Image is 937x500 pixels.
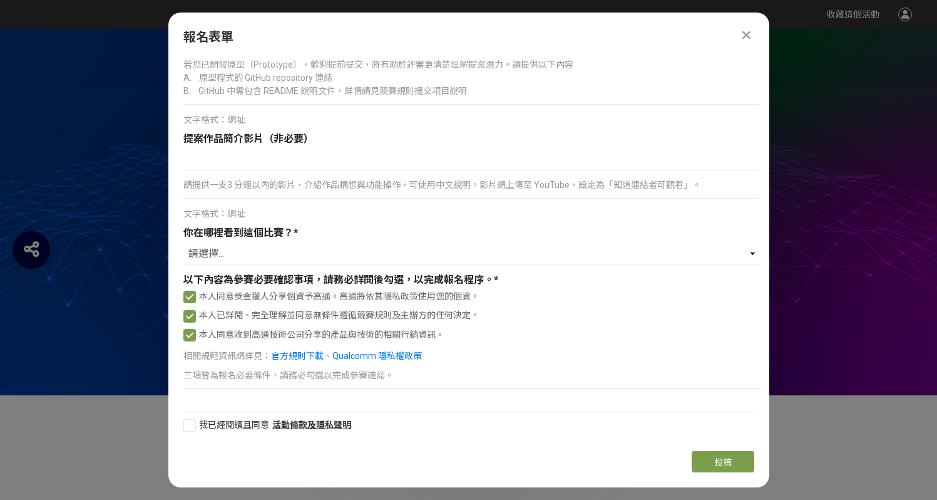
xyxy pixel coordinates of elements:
span: 報名表單 [183,29,233,44]
span: 文字格式：網址 [183,209,245,219]
div: 2025高通台灣AI黑客松 [156,414,782,452]
span: 以下內容為參賽必要確認事項，請務必詳閱後勾選，以完成報名程序。 [183,274,494,286]
span: 投稿 [714,457,732,467]
span: 你在哪裡看到這個比賽？ [183,227,294,239]
p: 若您已開發原型（Prototype），歡迎提前提交，將有助於評審更清楚理解提案潛力。請提供以下內容 A. 原型程式的 GitHub repository 連結 B. GitHub 中需包含 RE... [183,58,759,98]
a: Qualcomm 隱私權政策 [332,351,422,361]
span: 本人已詳閱、完全理解並同意無條件遵循競賽規則及主辦方的任何決定。 [199,310,479,320]
p: 三項皆為報名必要條件，請務必勾選以完成參賽確認。 [183,369,759,382]
p: 相關規範資訊請詳見： 、 [183,350,759,363]
span: 收藏這個活動 [827,9,879,19]
span: 本人同意收到高通技術公司分享的產品與技術的相關行銷資訊。 [199,330,444,340]
a: 官方規則下載 [271,351,324,361]
span: 文字格式：網址 [183,115,245,125]
span: 本人同意獎金獵人分享個資予高通。高通將依其隱私政策使用您的個資。 [199,291,479,301]
a: 活動條款及隱私聲明 [272,420,351,430]
p: 請提供一支3 分鐘以內的影片，介紹作品構想與功能操作，可使用中文說明。影片請上傳至 YouTube，設定為「知道連結者可觀看」。 [183,179,759,192]
button: 投稿 [692,451,754,472]
span: 提案作品簡介影片（非必要） [183,133,314,145]
span: 我已經閱讀且同意 [199,420,269,430]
